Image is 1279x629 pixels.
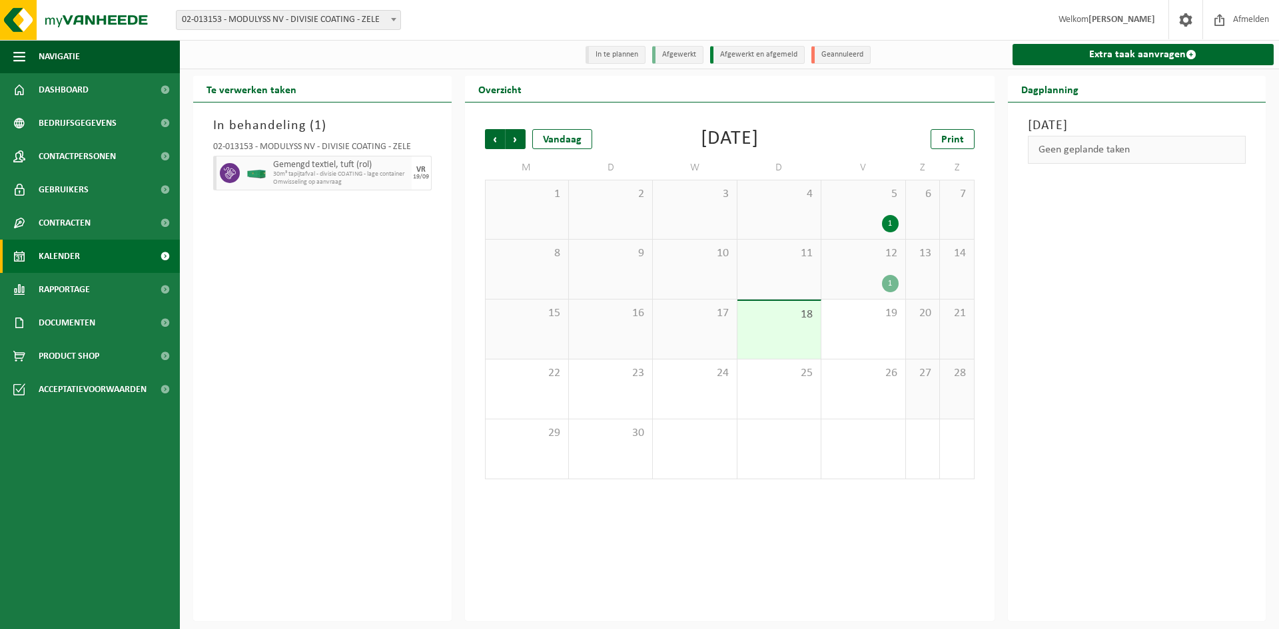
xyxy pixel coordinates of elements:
[828,187,898,202] span: 5
[416,166,426,174] div: VR
[701,129,759,149] div: [DATE]
[39,140,116,173] span: Contactpersonen
[576,426,645,441] span: 30
[492,426,562,441] span: 29
[492,366,562,381] span: 22
[1028,116,1246,136] h3: [DATE]
[882,215,899,232] div: 1
[659,246,729,261] span: 10
[506,129,526,149] span: Volgende
[828,366,898,381] span: 26
[882,275,899,292] div: 1
[652,46,703,64] li: Afgewerkt
[1028,136,1246,164] div: Geen geplande taken
[485,156,569,180] td: M
[906,156,940,180] td: Z
[39,106,117,140] span: Bedrijfsgegevens
[273,178,408,186] span: Omwisseling op aanvraag
[273,160,408,170] span: Gemengd textiel, tuft (rol)
[413,174,429,180] div: 19/09
[39,206,91,240] span: Contracten
[913,366,933,381] span: 27
[710,46,805,64] li: Afgewerkt en afgemeld
[931,129,975,149] a: Print
[39,373,147,406] span: Acceptatievoorwaarden
[39,73,89,106] span: Dashboard
[1088,15,1155,25] strong: [PERSON_NAME]
[947,306,967,321] span: 21
[941,134,964,145] span: Print
[576,187,645,202] span: 2
[659,366,729,381] span: 24
[492,187,562,202] span: 1
[465,76,535,102] h2: Overzicht
[828,306,898,321] span: 19
[659,306,729,321] span: 17
[492,246,562,261] span: 8
[913,306,933,321] span: 20
[913,246,933,261] span: 13
[737,156,821,180] td: D
[176,10,401,30] span: 02-013153 - MODULYSS NV - DIVISIE COATING - ZELE
[947,246,967,261] span: 14
[744,308,814,322] span: 18
[653,156,737,180] td: W
[1013,44,1274,65] a: Extra taak aanvragen
[213,116,432,136] h3: In behandeling ( )
[811,46,871,64] li: Geannuleerd
[193,76,310,102] h2: Te verwerken taken
[39,273,90,306] span: Rapportage
[39,40,80,73] span: Navigatie
[744,246,814,261] span: 11
[586,46,645,64] li: In te plannen
[821,156,905,180] td: V
[947,187,967,202] span: 7
[1008,76,1092,102] h2: Dagplanning
[576,306,645,321] span: 16
[39,339,99,373] span: Product Shop
[39,306,95,339] span: Documenten
[532,129,592,149] div: Vandaag
[828,246,898,261] span: 12
[39,240,80,273] span: Kalender
[314,119,322,132] span: 1
[246,168,266,178] img: HK-XC-30-GN-00
[7,600,222,629] iframe: chat widget
[485,129,505,149] span: Vorige
[213,142,432,156] div: 02-013153 - MODULYSS NV - DIVISIE COATING - ZELE
[177,11,400,29] span: 02-013153 - MODULYSS NV - DIVISIE COATING - ZELE
[492,306,562,321] span: 15
[273,170,408,178] span: 30m³ tapijtafval - divisie COATING - lage container
[940,156,974,180] td: Z
[659,187,729,202] span: 3
[576,366,645,381] span: 23
[744,187,814,202] span: 4
[744,366,814,381] span: 25
[569,156,653,180] td: D
[39,173,89,206] span: Gebruikers
[947,366,967,381] span: 28
[576,246,645,261] span: 9
[913,187,933,202] span: 6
